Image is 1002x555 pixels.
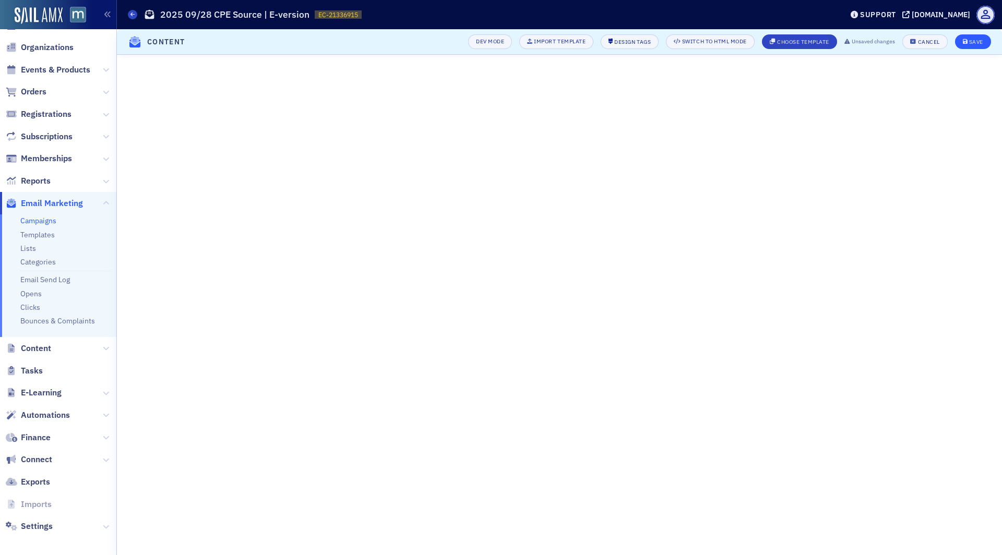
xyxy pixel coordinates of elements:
img: SailAMX [15,7,63,24]
span: Connect [21,454,52,465]
span: Profile [976,6,995,24]
a: Bounces & Complaints [20,316,95,325]
span: Organizations [21,42,74,53]
div: Import Template [534,39,586,44]
a: Campaigns [20,216,56,225]
h1: 2025 09/28 CPE Source | E-version [160,8,309,21]
a: Exports [6,476,50,488]
button: Save [955,34,991,49]
a: Email Marketing [6,198,83,209]
a: Orders [6,86,46,98]
span: Automations [21,409,70,421]
a: Finance [6,432,51,443]
a: Settings [6,521,53,532]
div: Support [860,10,896,19]
div: Switch to HTML Mode [682,39,747,44]
span: Reports [21,175,51,187]
span: Content [21,343,51,354]
div: Cancel [918,39,940,45]
button: [DOMAIN_NAME] [902,11,974,18]
a: Connect [6,454,52,465]
div: Choose Template [777,39,829,45]
a: Opens [20,289,42,298]
span: Tasks [21,365,43,377]
a: Categories [20,257,56,267]
span: Finance [21,432,51,443]
span: Email Marketing [21,198,83,209]
button: Dev Mode [468,34,512,49]
a: E-Learning [6,387,62,399]
span: E-Learning [21,387,62,399]
a: Memberships [6,153,72,164]
a: Imports [6,499,52,510]
a: Organizations [6,42,74,53]
a: View Homepage [63,7,86,25]
div: [DOMAIN_NAME] [912,10,970,19]
a: Email Send Log [20,275,70,284]
button: Design Tags [601,34,659,49]
span: Subscriptions [21,131,73,142]
a: Lists [20,244,36,253]
span: Orders [21,86,46,98]
button: Choose Template [762,34,837,49]
span: Settings [21,521,53,532]
a: Registrations [6,108,71,120]
a: Reports [6,175,51,187]
div: Save [969,39,983,45]
span: Exports [21,476,50,488]
a: Subscriptions [6,131,73,142]
button: Switch to HTML Mode [666,34,755,49]
a: Events & Products [6,64,90,76]
h4: Content [147,37,185,47]
div: Design Tags [614,39,651,45]
span: Unsaved changes [852,38,895,46]
a: Clicks [20,303,40,312]
span: Registrations [21,108,71,120]
a: Content [6,343,51,354]
span: Imports [21,499,52,510]
a: Templates [20,230,55,239]
span: EC-21336915 [318,10,358,19]
a: Tasks [6,365,43,377]
span: Events & Products [21,64,90,76]
button: Import Template [519,34,593,49]
img: SailAMX [70,7,86,23]
a: Automations [6,409,70,421]
button: Cancel [902,34,947,49]
span: Memberships [21,153,72,164]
